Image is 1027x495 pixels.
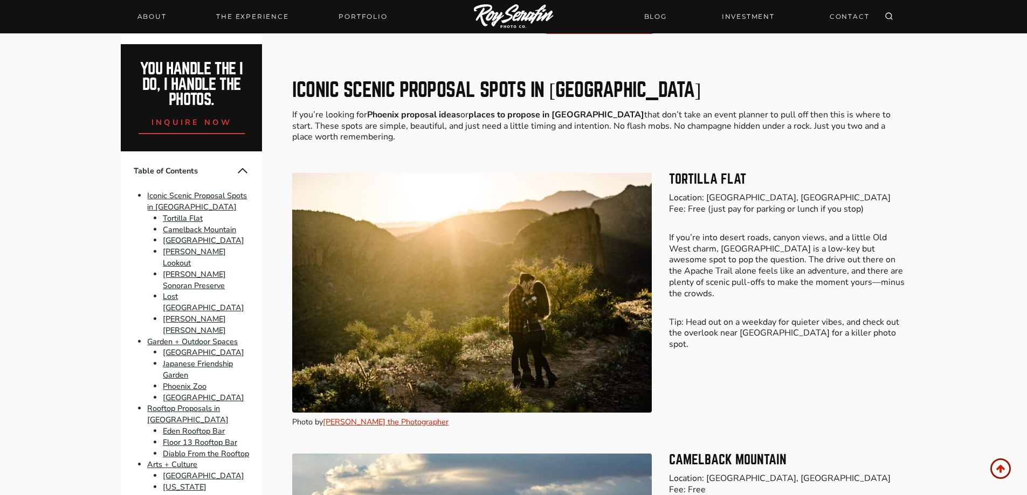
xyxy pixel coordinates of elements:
h2: You handle the i do, I handle the photos. [133,61,251,108]
img: Phoenix Proposal Ideas and Places to Propose in Phoenix 1 [292,173,652,413]
a: Garden + Outdoor Spaces [147,336,238,347]
a: Diablo From the Rooftop [163,448,249,459]
a: Tortilla Flat [163,213,203,224]
span: Table of Contents [134,165,236,177]
h2: Iconic Scenic Proposal Spots in [GEOGRAPHIC_DATA] [292,80,906,100]
a: THE EXPERIENCE [210,9,295,24]
a: Iconic Scenic Proposal Spots in [GEOGRAPHIC_DATA] [147,190,247,212]
button: View Search Form [881,9,897,24]
a: [PERSON_NAME] Sonoran Preserve [163,269,226,291]
a: BLOG [638,7,673,26]
a: About [131,9,173,24]
span: inquire now [151,117,232,128]
a: inquire now [139,108,245,134]
a: Lost [GEOGRAPHIC_DATA] [163,291,244,313]
h3: Camelback Mountain [669,454,906,466]
nav: Primary Navigation [131,9,394,24]
a: Japanese Friendship Garden [163,358,233,380]
figcaption: Photo by [292,416,652,428]
strong: Phoenix proposal ideas [367,109,460,121]
a: Floor 13 Rooftop Bar [163,437,237,448]
a: Phoenix Zoo [163,381,206,392]
a: [PERSON_NAME] [PERSON_NAME] [163,313,226,336]
nav: Secondary Navigation [638,7,876,26]
p: If you’re looking for or that don’t take an event planner to pull off then this is where to start... [292,109,906,143]
a: Eden Rooftop Bar [163,426,225,436]
a: Camelback Mountain [163,224,236,235]
a: [PERSON_NAME] Lookout [163,246,226,268]
a: [GEOGRAPHIC_DATA] [163,235,244,246]
a: [PERSON_NAME] the Photographer [323,416,449,427]
p: Location: [GEOGRAPHIC_DATA], [GEOGRAPHIC_DATA] Fee: Free (just pay for parking or lunch if you stop) [669,192,906,215]
a: Scroll to top [990,458,1011,479]
a: [GEOGRAPHIC_DATA] [163,347,244,358]
p: If you’re into desert roads, canyon views, and a little Old West charm, [GEOGRAPHIC_DATA] is a lo... [669,232,906,299]
img: Logo of Roy Serafin Photo Co., featuring stylized text in white on a light background, representi... [474,4,554,30]
button: Collapse Table of Contents [236,164,249,177]
a: INVESTMENT [715,7,781,26]
strong: places to propose in [GEOGRAPHIC_DATA] [468,109,644,121]
h3: Tortilla Flat [669,173,906,186]
a: Arts + Culture [147,459,197,470]
a: [GEOGRAPHIC_DATA] [163,392,244,403]
a: CONTACT [823,7,876,26]
a: Portfolio [332,9,394,24]
a: [GEOGRAPHIC_DATA] [163,470,244,481]
p: Tip: Head out on a weekday for quieter vibes, and check out the overlook near [GEOGRAPHIC_DATA] f... [669,317,906,350]
a: Rooftop Proposals in [GEOGRAPHIC_DATA] [147,403,229,426]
